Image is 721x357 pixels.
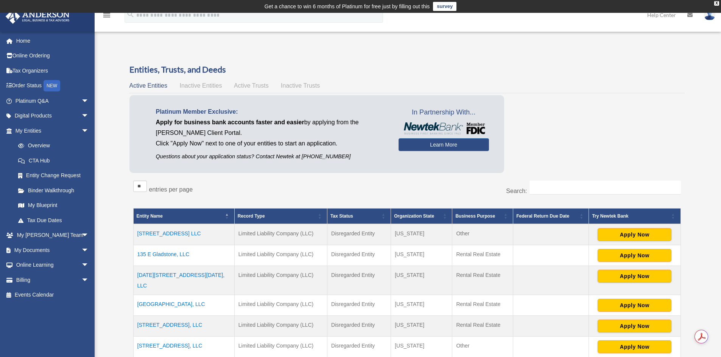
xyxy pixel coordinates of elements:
[126,10,135,19] i: search
[234,209,327,224] th: Record Type: Activate to sort
[598,228,671,241] button: Apply Now
[5,33,100,48] a: Home
[234,295,327,316] td: Limited Liability Company (LLC)
[5,108,100,124] a: Digital Productsarrow_drop_down
[327,295,391,316] td: Disregarded Entity
[452,245,513,266] td: Rental Real Estate
[589,209,681,224] th: Try Newtek Bank : Activate to sort
[5,258,100,273] a: Online Learningarrow_drop_down
[327,245,391,266] td: Disregarded Entity
[399,107,489,119] span: In Partnership With...
[133,209,234,224] th: Entity Name: Activate to invert sorting
[11,213,97,228] a: Tax Due Dates
[327,266,391,295] td: Disregarded Entity
[391,245,452,266] td: [US_STATE]
[5,243,100,258] a: My Documentsarrow_drop_down
[394,213,434,219] span: Organization State
[265,2,430,11] div: Get a chance to win 6 months of Platinum for free just by filling out this
[44,80,60,91] div: NEW
[5,78,100,94] a: Order StatusNEW
[81,243,97,258] span: arrow_drop_down
[330,213,353,219] span: Tax Status
[234,224,327,245] td: Limited Liability Company (LLC)
[81,93,97,109] span: arrow_drop_down
[5,48,100,63] a: Online Ordering
[129,64,685,76] h3: Entities, Trusts, and Deeds
[5,287,100,303] a: Events Calendar
[598,340,671,353] button: Apply Now
[81,123,97,139] span: arrow_drop_down
[11,183,97,198] a: Binder Walkthrough
[156,119,304,125] span: Apply for business bank accounts faster and easier
[133,266,234,295] td: [DATE][STREET_ADDRESS][DATE], LLC
[238,213,265,219] span: Record Type
[81,108,97,124] span: arrow_drop_down
[433,2,456,11] a: survey
[391,266,452,295] td: [US_STATE]
[452,224,513,245] td: Other
[81,258,97,273] span: arrow_drop_down
[327,209,391,224] th: Tax Status: Activate to sort
[137,213,163,219] span: Entity Name
[129,82,167,89] span: Active Entities
[598,270,671,283] button: Apply Now
[81,228,97,243] span: arrow_drop_down
[399,138,489,151] a: Learn More
[452,209,513,224] th: Business Purpose: Activate to sort
[452,316,513,337] td: Rental Real Estate
[391,209,452,224] th: Organization State: Activate to sort
[598,299,671,312] button: Apply Now
[3,9,72,24] img: Anderson Advisors Platinum Portal
[391,224,452,245] td: [US_STATE]
[11,153,97,168] a: CTA Hub
[452,295,513,316] td: Rental Real Estate
[327,224,391,245] td: Disregarded Entity
[11,138,93,153] a: Overview
[81,272,97,288] span: arrow_drop_down
[133,295,234,316] td: [GEOGRAPHIC_DATA], LLC
[5,123,97,138] a: My Entitiesarrow_drop_down
[5,272,100,287] a: Billingarrow_drop_down
[5,228,100,243] a: My [PERSON_NAME] Teamarrow_drop_down
[391,295,452,316] td: [US_STATE]
[704,9,715,20] img: User Pic
[598,249,671,262] button: Apply Now
[327,316,391,337] td: Disregarded Entity
[391,316,452,337] td: [US_STATE]
[234,245,327,266] td: Limited Liability Company (LLC)
[149,186,193,193] label: entries per page
[281,82,320,89] span: Inactive Trusts
[156,107,387,117] p: Platinum Member Exclusive:
[516,213,569,219] span: Federal Return Due Date
[513,209,589,224] th: Federal Return Due Date: Activate to sort
[11,168,97,183] a: Entity Change Request
[455,213,495,219] span: Business Purpose
[234,266,327,295] td: Limited Liability Company (LLC)
[5,93,100,108] a: Platinum Q&Aarrow_drop_down
[714,1,719,6] div: close
[11,198,97,213] a: My Blueprint
[133,224,234,245] td: [STREET_ADDRESS] LLC
[234,316,327,337] td: Limited Liability Company (LLC)
[506,188,527,194] label: Search:
[133,316,234,337] td: [STREET_ADDRESS], LLC
[234,82,269,89] span: Active Trusts
[156,117,387,138] p: by applying from the [PERSON_NAME] Client Portal.
[156,152,387,161] p: Questions about your application status? Contact Newtek at [PHONE_NUMBER]
[5,63,100,78] a: Tax Organizers
[598,320,671,332] button: Apply Now
[156,138,387,149] p: Click "Apply Now" next to one of your entities to start an application.
[102,13,111,20] a: menu
[133,245,234,266] td: 135 E Gladstone, LLC
[102,11,111,20] i: menu
[402,122,485,134] img: NewtekBankLogoSM.png
[452,266,513,295] td: Rental Real Estate
[592,212,669,221] div: Try Newtek Bank
[179,82,222,89] span: Inactive Entities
